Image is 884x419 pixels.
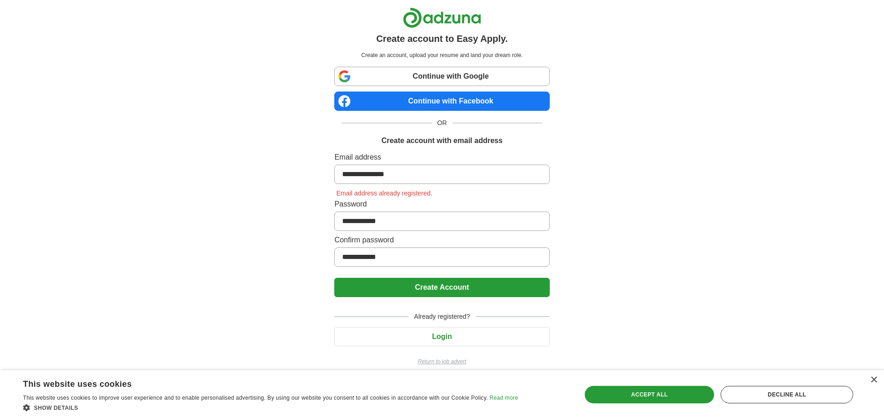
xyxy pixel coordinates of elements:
span: This website uses cookies to improve user experience and to enable personalised advertising. By u... [23,395,488,401]
a: Login [334,333,549,340]
h1: Create account with email address [381,135,502,146]
div: Show details [23,403,518,412]
span: Already registered? [408,312,475,321]
a: Return to job advert [334,357,549,366]
label: Password [334,199,549,210]
div: Accept all [585,386,715,403]
a: Continue with Facebook [334,92,549,111]
label: Email address [334,152,549,163]
div: Decline all [721,386,853,403]
img: Adzuna logo [403,7,481,28]
div: Close [870,377,877,384]
p: Create an account, upload your resume and land your dream role. [336,51,547,59]
a: Read more, opens a new window [489,395,518,401]
button: Login [334,327,549,346]
button: Create Account [334,278,549,297]
label: Confirm password [334,235,549,246]
span: OR [432,118,453,128]
a: Continue with Google [334,67,549,86]
h1: Create account to Easy Apply. [376,32,508,46]
div: This website uses cookies [23,376,495,390]
span: Email address already registered. [334,189,434,197]
span: Show details [34,405,78,411]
